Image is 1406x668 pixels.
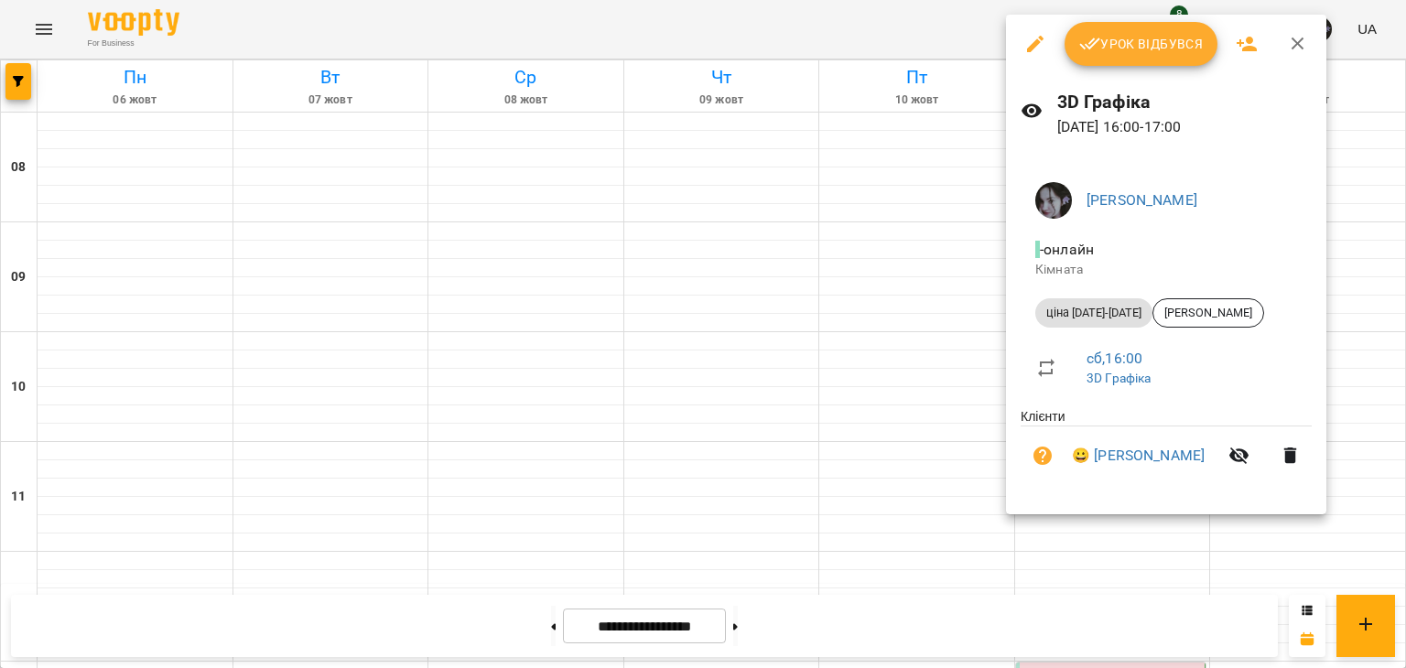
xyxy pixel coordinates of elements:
[1021,407,1312,492] ul: Клієнти
[1021,434,1065,478] button: Візит ще не сплачено. Додати оплату?
[1079,33,1204,55] span: Урок відбувся
[1057,116,1313,138] p: [DATE] 16:00 - 17:00
[1087,350,1142,367] a: сб , 16:00
[1152,298,1264,328] div: [PERSON_NAME]
[1035,305,1152,321] span: ціна [DATE]-[DATE]
[1072,445,1205,467] a: 😀 [PERSON_NAME]
[1087,191,1197,209] a: [PERSON_NAME]
[1035,182,1072,219] img: 41c22e7476a5e8b603139a25f3f0c71a.jpg
[1153,305,1263,321] span: [PERSON_NAME]
[1035,241,1098,258] span: - онлайн
[1087,371,1151,385] a: 3D Графіка
[1035,261,1297,279] p: Кімната
[1065,22,1218,66] button: Урок відбувся
[1057,88,1313,116] h6: 3D Графіка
